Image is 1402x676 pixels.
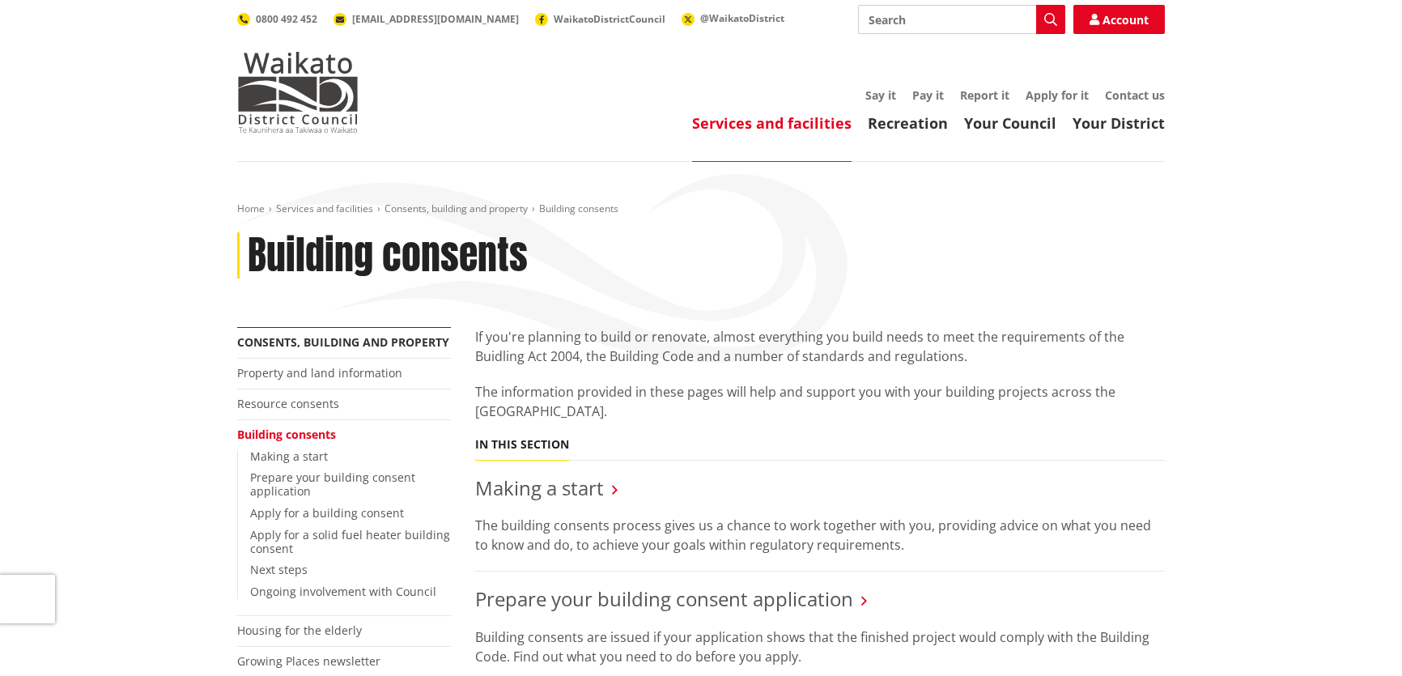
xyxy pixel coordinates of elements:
[237,653,380,669] a: Growing Places newsletter
[692,113,852,133] a: Services and facilities
[250,470,415,499] a: Prepare your building consent application
[475,474,604,501] a: Making a start
[248,232,528,279] h1: Building consents
[1026,87,1089,103] a: Apply for it
[1073,113,1165,133] a: Your District
[539,202,618,215] span: Building consents
[384,202,528,215] a: Consents, building and property
[250,449,328,464] a: Making a start
[256,12,317,26] span: 0800 492 452
[237,202,1165,216] nav: breadcrumb
[475,438,569,452] h5: In this section
[475,516,1165,555] p: The building consents process gives us a chance to work together with you, providing advice on wh...
[237,202,265,215] a: Home
[334,12,519,26] a: [EMAIL_ADDRESS][DOMAIN_NAME]
[237,427,336,442] a: Building consents
[1073,5,1165,34] a: Account
[700,11,784,25] span: @WaikatoDistrict
[250,527,450,556] a: Apply for a solid fuel heater building consent​
[250,562,308,577] a: Next steps
[858,5,1065,34] input: Search input
[237,334,449,350] a: Consents, building and property
[1105,87,1165,103] a: Contact us
[964,113,1056,133] a: Your Council
[276,202,373,215] a: Services and facilities
[237,12,317,26] a: 0800 492 452
[865,87,896,103] a: Say it
[554,12,665,26] span: WaikatoDistrictCouncil
[237,365,402,381] a: Property and land information
[237,623,362,638] a: Housing for the elderly
[352,12,519,26] span: [EMAIL_ADDRESS][DOMAIN_NAME]
[250,584,436,599] a: Ongoing involvement with Council
[535,12,665,26] a: WaikatoDistrictCouncil
[682,11,784,25] a: @WaikatoDistrict
[475,382,1165,421] p: The information provided in these pages will help and support you with your building projects acr...
[237,396,339,411] a: Resource consents
[868,113,948,133] a: Recreation
[960,87,1009,103] a: Report it
[1328,608,1386,666] iframe: Messenger Launcher
[250,505,404,521] a: Apply for a building consent
[475,327,1165,366] p: If you're planning to build or renovate, almost everything you build needs to meet the requiremen...
[237,52,359,133] img: Waikato District Council - Te Kaunihera aa Takiwaa o Waikato
[912,87,944,103] a: Pay it
[475,627,1165,666] p: Building consents are issued if your application shows that the finished project would comply wit...
[475,585,853,612] a: Prepare your building consent application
